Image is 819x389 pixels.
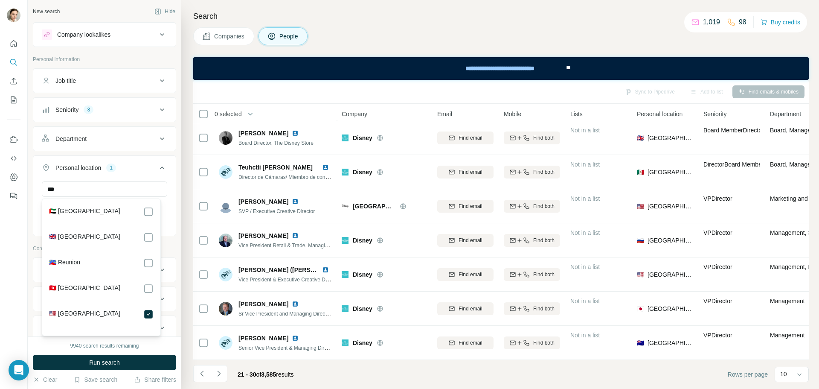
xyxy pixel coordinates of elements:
button: Find both [504,234,560,247]
span: VP Director [703,332,732,339]
div: Job title [55,76,76,85]
div: 1 [106,164,116,172]
span: Find both [533,168,555,176]
button: HQ location [33,318,176,338]
span: Find both [533,271,555,278]
span: [PERSON_NAME] [238,197,288,206]
div: 9940 search results remaining [70,342,139,350]
span: Board Member Director [703,127,764,134]
p: 1,019 [703,17,720,27]
span: Rows per page [728,370,768,379]
span: Find both [533,134,555,142]
span: Personal location [637,110,682,118]
img: Avatar [219,302,232,316]
span: Find email [459,237,482,244]
span: Disney [353,304,372,313]
div: Company lookalikes [57,30,110,39]
div: Open Intercom Messenger [9,360,29,380]
img: Logo of Disney [342,271,349,278]
span: 🇺🇸 [637,270,644,279]
button: Feedback [7,188,20,204]
div: Seniority [55,105,78,114]
label: 🇺🇸 [GEOGRAPHIC_DATA] [49,309,120,319]
button: Find both [504,132,560,144]
span: Company [342,110,367,118]
span: Lists [570,110,583,118]
button: Find both [504,166,560,178]
span: Not in a list [570,263,600,270]
img: Avatar [219,199,232,213]
span: Find both [533,339,555,347]
span: Seniority [703,110,726,118]
img: LinkedIn logo [292,335,299,342]
button: Find both [504,200,560,213]
img: Avatar [219,131,232,145]
span: Board Director, The Disney Store [238,140,314,146]
label: 🇹🇳 [GEOGRAPHIC_DATA] [49,284,120,294]
span: Disney [353,236,372,245]
button: Navigate to next page [210,365,227,382]
span: 🇬🇧 [637,134,644,142]
span: [GEOGRAPHIC_DATA] [648,168,693,176]
button: Find both [504,302,560,315]
button: Share filters [134,375,176,384]
span: Senior Vice President & Managing Director [238,344,336,351]
span: 🇺🇸 [637,202,644,211]
img: Logo of Disney [342,135,349,141]
span: Sr Vice President and Managing Director, [PERSON_NAME] Attractions [GEOGRAPHIC_DATA] [238,310,456,317]
span: VP Director [703,298,732,304]
button: Seniority3 [33,99,176,120]
button: Use Surfe on LinkedIn [7,132,20,147]
button: My lists [7,92,20,108]
span: [PERSON_NAME] ([PERSON_NAME]) [PERSON_NAME] [238,266,396,273]
button: Company lookalikes [33,24,176,45]
span: Vice President & Executive Creative Director, Global Partnership Marketing & Alliances [238,276,435,283]
img: LinkedIn logo [322,266,329,273]
span: [GEOGRAPHIC_DATA] [648,134,693,142]
button: Department [33,129,176,149]
span: Disney [353,270,372,279]
span: [GEOGRAPHIC_DATA] [648,236,693,245]
span: People [279,32,299,41]
img: Avatar [219,234,232,247]
span: VP Director [703,195,732,202]
button: Find email [437,268,494,281]
div: Department [55,135,87,143]
button: Clear [33,375,57,384]
img: Logo of Disney [342,169,349,175]
img: Logo of Disney [342,305,349,312]
span: VP Director [703,229,732,236]
span: VP Director [703,263,732,270]
span: SVP / Executive Creative Director [238,208,315,214]
img: Avatar [7,9,20,22]
span: Find email [459,134,482,142]
span: [GEOGRAPHIC_DATA] [648,339,693,347]
img: LinkedIn logo [292,232,299,239]
button: Find email [437,132,494,144]
p: Personal information [33,56,176,63]
span: Find email [459,202,482,210]
span: Management [770,332,805,339]
img: Logo of Disney [342,339,349,346]
span: Find both [533,237,555,244]
span: Companies [214,32,245,41]
img: Avatar [219,165,232,179]
span: [PERSON_NAME] [238,231,288,240]
img: LinkedIn logo [292,198,299,205]
button: Company3 [33,260,176,280]
iframe: Banner [193,57,809,80]
p: 98 [739,17,746,27]
span: [GEOGRAPHIC_DATA] [648,202,693,211]
span: Not in a list [570,161,600,168]
span: Management [770,298,805,304]
button: Find both [504,268,560,281]
label: 🇷🇪 Reunion [49,258,80,268]
div: 3 [84,106,93,114]
span: 🇯🇵 [637,304,644,313]
button: Industry [33,289,176,309]
img: LinkedIn logo [292,130,299,137]
span: Find email [459,339,482,347]
span: results [238,371,294,378]
button: Use Surfe API [7,151,20,166]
